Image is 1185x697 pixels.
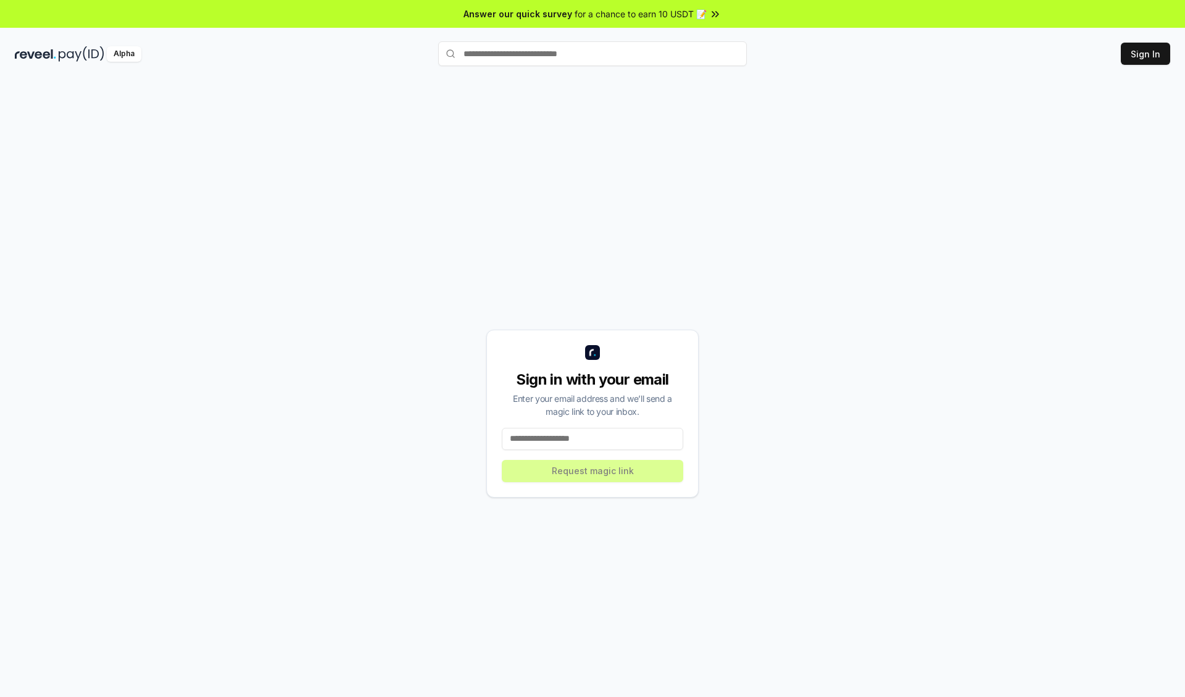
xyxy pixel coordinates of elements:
div: Enter your email address and we’ll send a magic link to your inbox. [502,392,683,418]
span: Answer our quick survey [464,7,572,20]
button: Sign In [1121,43,1170,65]
img: reveel_dark [15,46,56,62]
span: for a chance to earn 10 USDT 📝 [575,7,707,20]
div: Alpha [107,46,141,62]
img: logo_small [585,345,600,360]
div: Sign in with your email [502,370,683,390]
img: pay_id [59,46,104,62]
